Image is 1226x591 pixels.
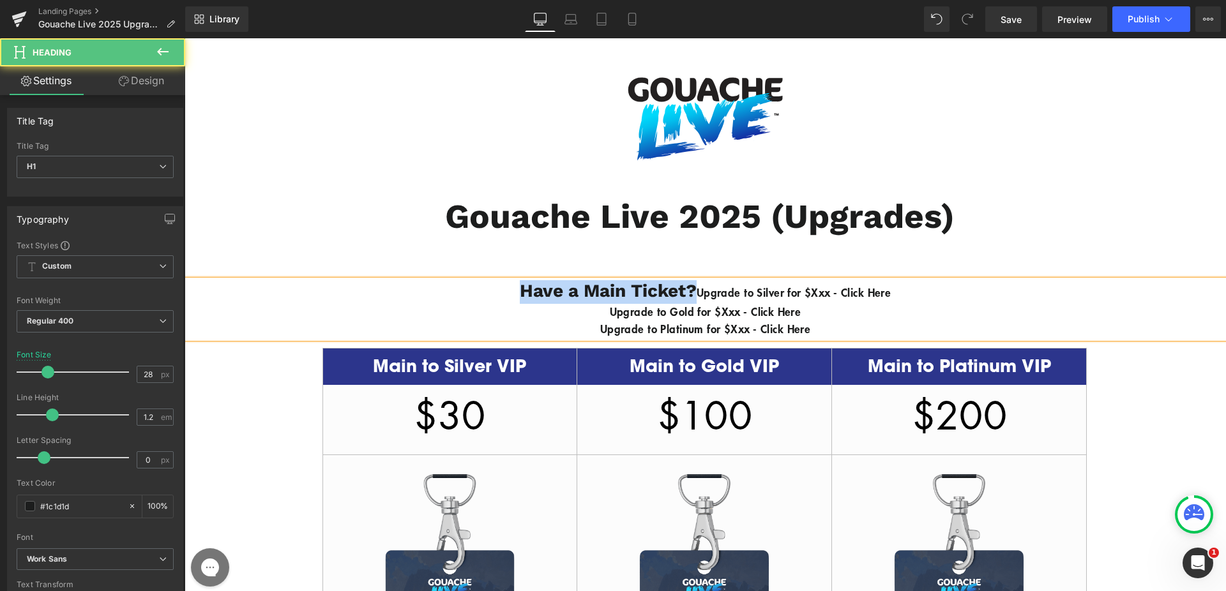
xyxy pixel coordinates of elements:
a: Tablet [586,6,617,32]
div: Title Tag [17,142,174,151]
b: Have a Main Ticket? [335,242,512,263]
button: More [1195,6,1221,32]
span: em [161,413,172,421]
span: $100 [473,351,568,403]
b: Upgrade to Platinum for $Xxx - Click Here [416,283,626,298]
div: Line Height [17,393,174,402]
b: Upgrade to Gold for $Xxx - Click Here [425,266,617,281]
a: Landing Pages [38,6,185,17]
span: 1 [1209,548,1219,558]
i: Work Sans [27,554,67,565]
b: Regular 400 [27,316,74,325]
div: Text Styles [17,240,174,250]
a: New Library [185,6,248,32]
a: Desktop [525,6,556,32]
div: Title Tag [17,108,54,126]
div: Font [17,533,174,542]
input: Color [40,499,122,513]
div: Font Size [17,350,52,359]
div: Text Transform [17,580,174,589]
h2: Main to Silver VIP [139,317,393,340]
span: Library [209,13,239,25]
button: Open gorgias live chat [6,4,45,43]
div: Letter Spacing [17,436,174,445]
a: Preview [1042,6,1107,32]
span: Gouache Live 2025 Upgrades [38,19,161,29]
b: Upgrade to Silver for $Xxx - Click Here [512,246,707,262]
button: Redo [955,6,980,32]
h2: Main to Platinum VIP [647,317,902,340]
div: Text Color [17,479,174,488]
span: Save [1001,13,1022,26]
span: px [161,370,172,378]
div: Font Weight [17,296,174,305]
button: Publish [1112,6,1190,32]
span: $200 [727,351,823,403]
b: H1 [27,161,36,171]
span: Publish [1128,14,1160,24]
span: $30 [229,351,301,403]
b: Custom [42,261,72,272]
span: px [161,456,172,464]
div: Typography [17,207,69,225]
h2: Main to Gold VIP [393,317,647,340]
span: Heading [33,47,72,57]
span: Preview [1057,13,1092,26]
a: Mobile [617,6,647,32]
a: Laptop [556,6,586,32]
b: Gouache Live 2025 (Upgrades) [261,158,770,198]
a: Design [95,66,188,95]
button: Undo [924,6,950,32]
iframe: Intercom live chat [1183,548,1213,578]
div: % [142,495,173,518]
